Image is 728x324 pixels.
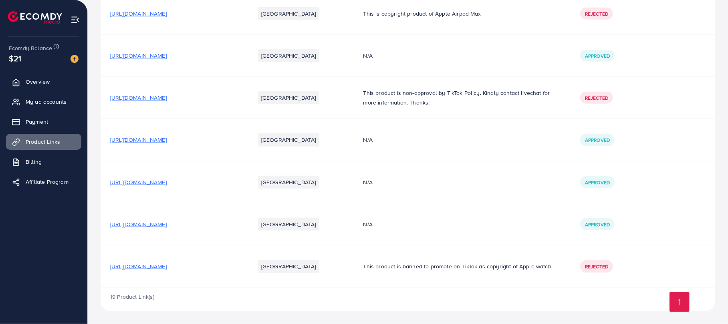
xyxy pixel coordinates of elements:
a: My ad accounts [6,94,81,110]
span: Approved [585,137,610,143]
span: [URL][DOMAIN_NAME] [110,10,167,18]
img: image [71,55,79,63]
li: [GEOGRAPHIC_DATA] [258,133,319,146]
a: Payment [6,114,81,130]
span: Rejected [585,95,608,101]
li: [GEOGRAPHIC_DATA] [258,91,319,104]
span: Rejected [585,263,608,270]
span: N/A [363,220,373,228]
span: $21 [9,52,21,64]
span: Approved [585,221,610,228]
a: Overview [6,74,81,90]
span: Rejected [585,10,608,17]
span: N/A [363,178,373,186]
span: Affiliate Program [26,178,69,186]
span: Ecomdy Balance [9,44,52,52]
span: N/A [363,52,373,60]
p: This is copyright product of Apple Airpod Max [363,9,561,18]
span: Product Links [26,138,60,146]
p: This product is non-approval by TikTok Policy. Kindly contact livechat for more information. Thanks! [363,88,561,107]
iframe: Chat [694,288,722,318]
li: [GEOGRAPHIC_DATA] [258,7,319,20]
span: Billing [26,158,42,166]
li: [GEOGRAPHIC_DATA] [258,176,319,189]
span: Overview [26,78,50,86]
span: [URL][DOMAIN_NAME] [110,220,167,228]
li: [GEOGRAPHIC_DATA] [258,218,319,231]
img: menu [71,15,80,24]
a: Product Links [6,134,81,150]
a: Affiliate Program [6,174,81,190]
span: [URL][DOMAIN_NAME] [110,52,167,60]
li: [GEOGRAPHIC_DATA] [258,260,319,273]
li: [GEOGRAPHIC_DATA] [258,49,319,62]
span: My ad accounts [26,98,67,106]
span: [URL][DOMAIN_NAME] [110,94,167,102]
img: logo [8,11,62,24]
span: [URL][DOMAIN_NAME] [110,136,167,144]
a: Billing [6,154,81,170]
span: [URL][DOMAIN_NAME] [110,178,167,186]
span: N/A [363,136,373,144]
span: Approved [585,179,610,186]
span: Approved [585,52,610,59]
p: This product is banned to promote on TikTok as copyright of Apple watch [363,262,561,271]
span: [URL][DOMAIN_NAME] [110,262,167,270]
span: Payment [26,118,48,126]
span: 19 Product Link(s) [110,293,154,301]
